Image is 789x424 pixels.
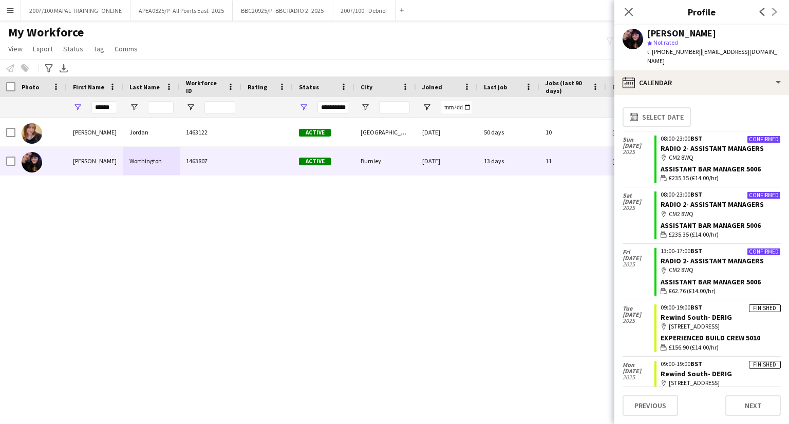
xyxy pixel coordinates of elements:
span: Workforce ID [186,79,223,94]
div: 50 days [478,118,539,146]
div: [DATE] [416,118,478,146]
span: Tue [623,305,654,312]
div: 1463122 [180,118,241,146]
div: 1463807 [180,147,241,175]
span: BST [690,134,702,142]
span: Fri [623,249,654,255]
a: Comms [110,42,142,55]
button: Open Filter Menu [612,103,622,112]
a: View [4,42,27,55]
span: £62.76 (£14.00/hr) [669,286,716,296]
span: [DATE] [623,199,654,205]
span: Jobs (last 90 days) [546,79,588,94]
div: [PERSON_NAME] [67,118,123,146]
input: City Filter Input [379,101,410,113]
span: Mon [623,362,654,368]
span: Status [63,44,83,53]
img: Millie Worthington [22,152,42,172]
div: Confirmed [747,136,781,143]
a: Status [59,42,87,55]
button: Next [725,395,781,416]
div: 10 [539,118,606,146]
span: Joined [422,83,442,91]
input: First Name Filter Input [91,101,117,113]
button: Open Filter Menu [73,103,82,112]
span: Last job [484,83,507,91]
input: Workforce ID Filter Input [204,101,235,113]
span: BST [690,247,702,255]
span: Export [33,44,53,53]
div: Worthington [123,147,180,175]
div: 13:00-17:00 [661,248,781,254]
span: Status [299,83,319,91]
span: BST [690,360,702,368]
div: 09:00-19:00 [661,304,781,311]
span: Photo [22,83,39,91]
div: CM2 8WQ [661,265,781,275]
span: Active [299,158,331,165]
div: Finished [749,304,781,312]
span: Sun [623,137,654,143]
span: 2025 [623,318,654,324]
div: Calendar [614,70,789,95]
span: Last Name [129,83,160,91]
span: My Workforce [8,25,84,40]
img: Millie Jordan [22,123,42,144]
div: Assistant Bar Manager 5006 [661,221,781,230]
div: Confirmed [747,191,781,199]
button: Select date [623,107,691,127]
a: RADIO 2- ASSISTANT MANAGERS [661,144,764,153]
span: Active [299,129,331,137]
span: £156.90 (£14.00/hr) [669,343,719,352]
span: 2025 [623,205,654,211]
span: £235.35 (£14.00/hr) [669,230,719,239]
span: [DATE] [623,255,654,261]
span: [DATE] [623,368,654,374]
span: Sat [623,192,654,199]
div: Assistant Bar Manager 5006 [661,277,781,286]
a: RADIO 2- ASSISTANT MANAGERS [661,256,764,265]
div: Burnley [354,147,416,175]
button: Open Filter Menu [186,103,195,112]
button: Previous [623,395,678,416]
input: Last Name Filter Input [148,101,174,113]
div: [STREET_ADDRESS] [661,378,781,388]
button: Open Filter Menu [361,103,370,112]
div: Jordan [123,118,180,146]
span: BST [690,303,702,311]
div: [DATE] [416,147,478,175]
span: Email [612,83,629,91]
button: 2007/100 - Debrief [332,1,396,21]
div: 11 [539,147,606,175]
span: [DATE] [623,312,654,318]
span: View [8,44,23,53]
div: [STREET_ADDRESS] [661,322,781,331]
div: CM2 8WQ [661,209,781,219]
app-action-btn: Advanced filters [43,62,55,74]
button: Open Filter Menu [129,103,139,112]
span: City [361,83,372,91]
div: [PERSON_NAME] [67,147,123,175]
div: 08:00-23:00 [661,191,781,198]
span: Rating [248,83,267,91]
a: Export [29,42,57,55]
span: [DATE] [623,143,654,149]
span: t. [PHONE_NUMBER] [647,48,701,55]
a: Tag [89,42,108,55]
span: First Name [73,83,104,91]
a: Rewind South- DERIG [661,369,732,378]
app-action-btn: Export XLSX [58,62,70,74]
span: 2025 [623,149,654,155]
span: Tag [93,44,104,53]
span: £235.35 (£14.00/hr) [669,174,719,183]
span: | [EMAIL_ADDRESS][DOMAIN_NAME] [647,48,777,65]
button: APEA0825/P- All Points East- 2025 [130,1,233,21]
div: CM2 8WQ [661,153,781,162]
div: 08:00-23:00 [661,136,781,142]
div: 09:00-19:00 [661,361,781,367]
div: [GEOGRAPHIC_DATA] [354,118,416,146]
span: Comms [115,44,138,53]
button: 2007/100 MAPAL TRAINING- ONLINE [21,1,130,21]
button: Open Filter Menu [299,103,308,112]
div: 13 days [478,147,539,175]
